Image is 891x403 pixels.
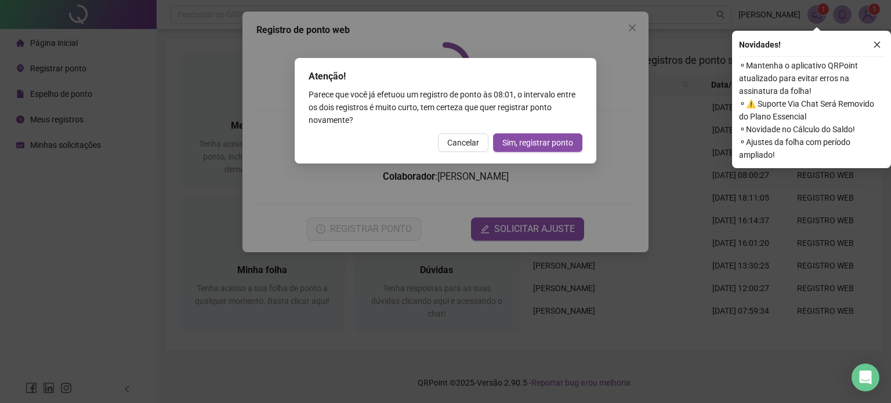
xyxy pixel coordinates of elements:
button: Sim, registrar ponto [493,133,582,152]
span: Sim, registrar ponto [502,136,573,149]
div: Open Intercom Messenger [852,364,879,391]
span: Cancelar [447,136,479,149]
span: ⚬ Novidade no Cálculo do Saldo! [739,123,884,136]
span: ⚬ Mantenha o aplicativo QRPoint atualizado para evitar erros na assinatura da folha! [739,59,884,97]
button: Cancelar [438,133,488,152]
div: Atenção! [309,70,582,83]
span: Novidades ! [739,38,781,51]
span: close [873,41,881,49]
div: Parece que você já efetuou um registro de ponto às 08:01 , o intervalo entre os dois registros é ... [309,88,582,126]
span: ⚬ Ajustes da folha com período ampliado! [739,136,884,161]
span: ⚬ ⚠️ Suporte Via Chat Será Removido do Plano Essencial [739,97,884,123]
